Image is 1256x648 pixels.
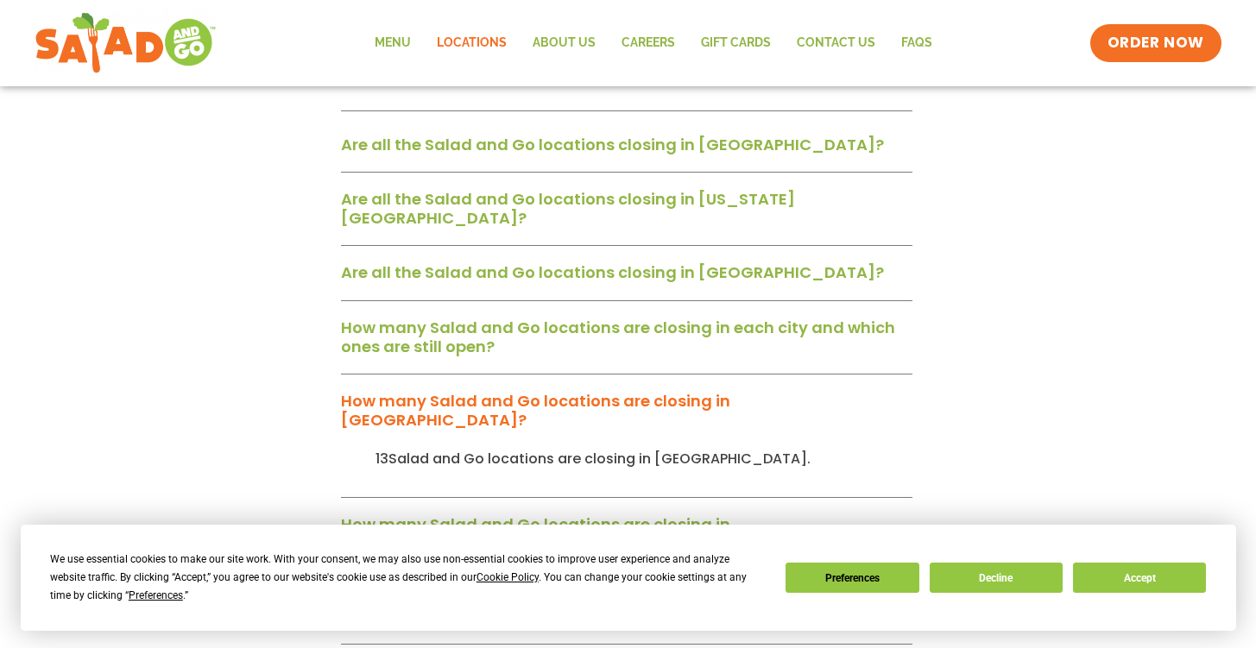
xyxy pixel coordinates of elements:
[341,134,884,155] a: Are all the Salad and Go locations closing in [GEOGRAPHIC_DATA]?
[1090,24,1221,62] a: ORDER NOW
[362,23,945,63] nav: Menu
[341,317,895,357] a: How many Salad and Go locations are closing in each city and which ones are still open?
[930,563,1063,593] button: Decline
[341,385,912,447] div: How many Salad and Go locations are closing in [GEOGRAPHIC_DATA]?
[129,589,183,601] span: Preferences
[341,513,730,554] a: How many Salad and Go locations are closing in [GEOGRAPHIC_DATA]?
[362,23,424,63] a: Menu
[688,23,784,63] a: GIFT CARDS
[1108,33,1204,53] span: ORDER NOW
[424,23,520,63] a: Locations
[341,183,912,246] div: Are all the Salad and Go locations closing in [US_STATE][GEOGRAPHIC_DATA]?
[341,261,884,283] a: Are all the Salad and Go locations closing in [GEOGRAPHIC_DATA]?
[376,449,388,469] span: 13
[341,256,912,301] div: Are all the Salad and Go locations closing in [GEOGRAPHIC_DATA]?
[50,550,765,605] div: We use essential cookies to make our site work. With your consent, we may also use non-essential ...
[1073,563,1206,593] button: Accept
[21,525,1236,631] div: Cookie Consent Prompt
[388,449,807,469] span: Salad and Go locations are closing in [GEOGRAPHIC_DATA]
[477,571,539,583] span: Cookie Policy
[341,508,912,571] div: How many Salad and Go locations are closing in [GEOGRAPHIC_DATA]?
[520,23,609,63] a: About Us
[341,129,912,173] div: Are all the Salad and Go locations closing in [GEOGRAPHIC_DATA]?
[341,311,912,374] div: How many Salad and Go locations are closing in each city and which ones are still open?
[341,390,730,431] a: How many Salad and Go locations are closing in [GEOGRAPHIC_DATA]?
[609,23,688,63] a: Careers
[35,9,217,78] img: new-SAG-logo-768×292
[341,447,912,497] div: How many Salad and Go locations are closing in [GEOGRAPHIC_DATA]?
[786,563,918,593] button: Preferences
[888,23,945,63] a: FAQs
[784,23,888,63] a: Contact Us
[341,188,795,229] a: Are all the Salad and Go locations closing in [US_STATE][GEOGRAPHIC_DATA]?
[807,449,811,469] span: .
